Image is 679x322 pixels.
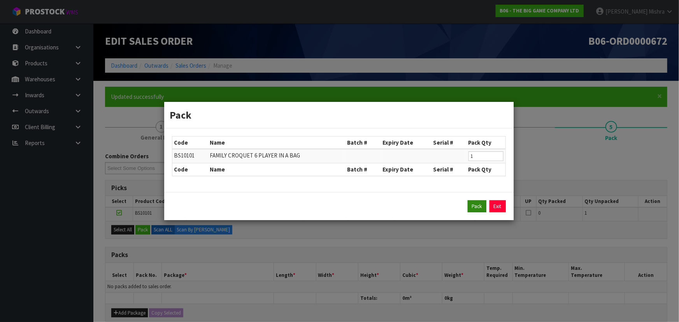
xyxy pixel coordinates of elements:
[431,136,467,149] th: Serial #
[467,163,505,176] th: Pack Qty
[170,108,508,122] h3: Pack
[381,163,431,176] th: Expiry Date
[208,163,345,176] th: Name
[174,152,195,159] span: BS10101
[210,152,300,159] span: FAMILY CROQUET 6 PLAYER IN A BAG
[381,136,431,149] th: Expiry Date
[346,163,381,176] th: Batch #
[468,200,486,213] button: Pack
[208,136,345,149] th: Name
[172,136,208,149] th: Code
[346,136,381,149] th: Batch #
[431,163,467,176] th: Serial #
[467,136,505,149] th: Pack Qty
[490,200,506,213] a: Exit
[172,163,208,176] th: Code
